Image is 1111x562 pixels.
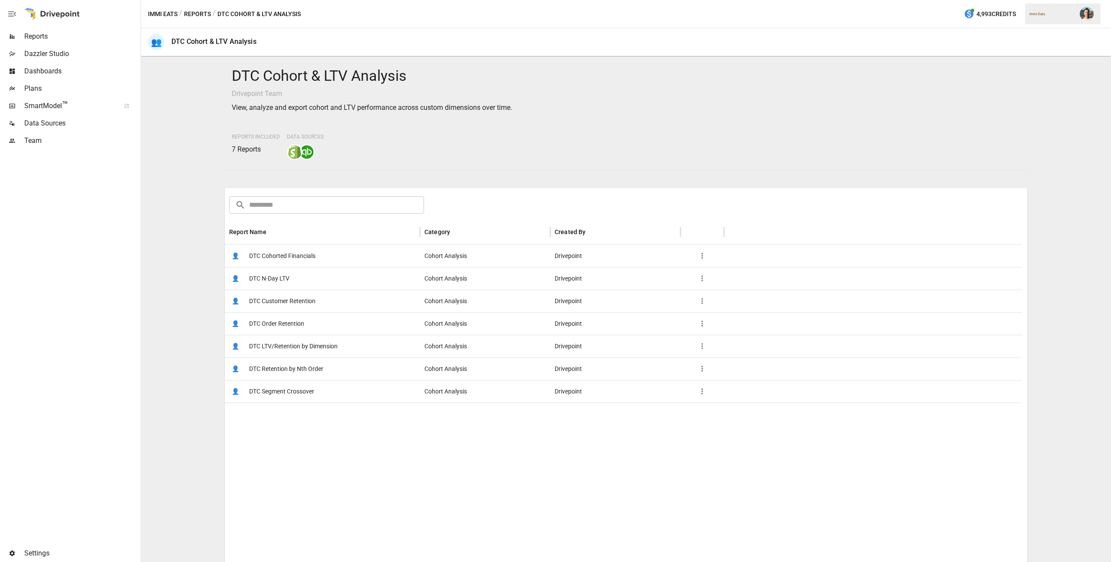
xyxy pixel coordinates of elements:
span: Data Sources [287,134,324,140]
span: DTC Cohorted Financials [249,245,316,267]
div: Drivepoint [550,357,680,380]
span: ™ [62,99,68,110]
span: DTC Customer Retention [249,290,316,312]
span: DTC Retention by Nth Order [249,358,323,380]
span: DTC Order Retention [249,313,304,335]
span: Dazzler Studio [24,49,139,59]
div: Drivepoint [550,312,680,335]
span: 👤 [229,385,242,398]
div: / [179,9,182,20]
div: Category [424,228,450,235]
span: 👤 [229,249,242,262]
div: Cohort Analysis [420,267,550,290]
div: Cohort Analysis [420,290,550,312]
img: shopify [288,145,302,159]
span: Data Sources [24,118,139,129]
span: 👤 [229,272,242,285]
div: DTC Cohort & LTV Analysis [171,37,256,46]
div: Drivepoint [550,245,680,267]
p: 7 Reports [232,144,280,155]
p: View, analyze and export cohort and LTV performance across custom dimensions over time. [232,102,1020,113]
span: Settings [24,548,139,559]
button: Sort [451,226,463,238]
span: 👤 [229,362,242,375]
div: Immi Eats [1029,12,1075,16]
span: DTC LTV/Retention by Dimension [249,335,338,357]
span: Team [24,136,139,146]
div: Cohort Analysis [420,245,550,267]
div: Cohort Analysis [420,380,550,403]
span: 👤 [229,340,242,353]
div: 👥 [148,34,164,50]
div: Drivepoint [550,380,680,403]
div: Created By [555,228,586,235]
span: DTC Segment Crossover [249,380,314,403]
h4: DTC Cohort & LTV Analysis [232,67,1020,85]
div: Drivepoint [550,267,680,290]
button: Sort [587,226,599,238]
span: DTC N-Day LTV [249,268,289,290]
div: / [213,9,216,20]
div: Report Name [229,228,266,235]
span: Reports [24,31,139,42]
span: SmartModel [24,101,115,111]
span: Dashboards [24,66,139,76]
span: Plans [24,83,139,94]
span: 👤 [229,317,242,330]
div: Cohort Analysis [420,335,550,357]
span: Reports Included [232,134,280,140]
span: 4,993 Credits [976,9,1016,20]
div: Drivepoint [550,335,680,357]
div: Drivepoint [550,290,680,312]
button: Sort [267,226,279,238]
span: 👤 [229,294,242,307]
img: quickbooks [300,145,314,159]
div: Cohort Analysis [420,312,550,335]
div: Cohort Analysis [420,357,550,380]
button: Immi Eats [148,9,177,20]
p: Drivepoint Team [232,89,1020,99]
button: 4,993Credits [960,6,1019,22]
button: Reports [184,9,211,20]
